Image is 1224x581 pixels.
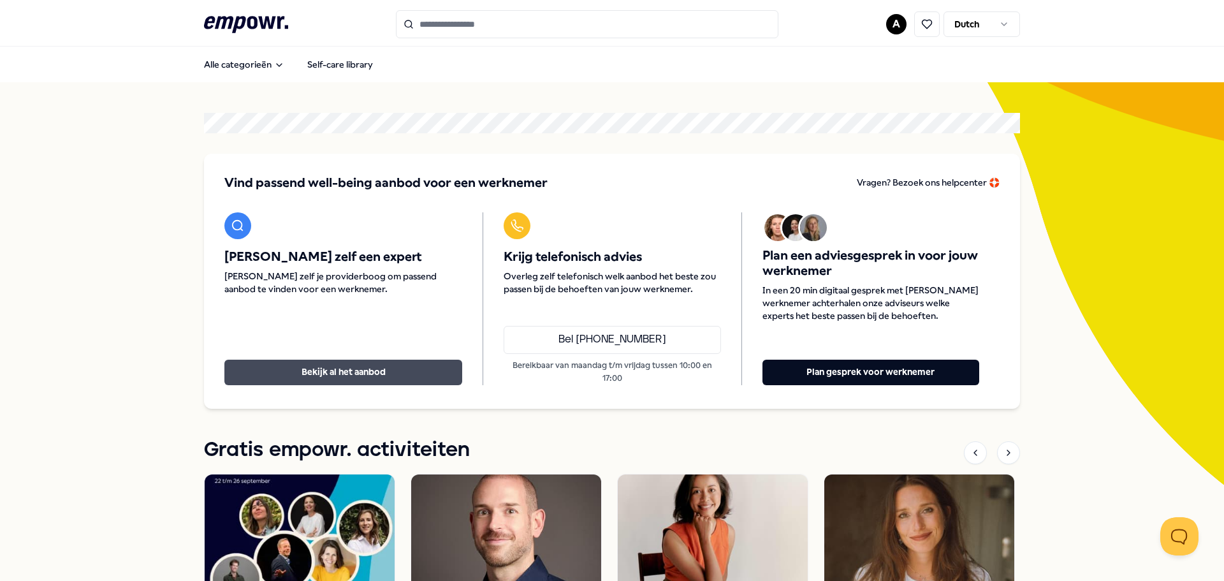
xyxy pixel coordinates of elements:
[762,284,979,322] span: In een 20 min digitaal gesprek met [PERSON_NAME] werknemer achterhalen onze adviseurs welke exper...
[204,434,470,466] h1: Gratis empowr. activiteiten
[504,270,720,295] span: Overleg zelf telefonisch welk aanbod het beste zou passen bij de behoeften van jouw werknemer.
[504,326,720,354] a: Bel [PHONE_NUMBER]
[224,174,548,192] span: Vind passend well-being aanbod voor een werknemer
[800,214,827,241] img: Avatar
[886,14,907,34] button: A
[194,52,383,77] nav: Main
[782,214,809,241] img: Avatar
[857,174,1000,192] a: Vragen? Bezoek ons helpcenter 🛟
[396,10,778,38] input: Search for products, categories or subcategories
[504,249,720,265] span: Krijg telefonisch advies
[762,360,979,385] button: Plan gesprek voor werknemer
[297,52,383,77] a: Self-care library
[224,360,462,385] button: Bekijk al het aanbod
[764,214,791,241] img: Avatar
[857,177,1000,188] span: Vragen? Bezoek ons helpcenter 🛟
[504,359,720,385] p: Bereikbaar van maandag t/m vrijdag tussen 10:00 en 17:00
[224,270,462,295] span: [PERSON_NAME] zelf je providerboog om passend aanbod te vinden voor een werknemer.
[224,249,462,265] span: [PERSON_NAME] zelf een expert
[1160,517,1198,555] iframe: Help Scout Beacon - Open
[194,52,295,77] button: Alle categorieën
[762,248,979,279] span: Plan een adviesgesprek in voor jouw werknemer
